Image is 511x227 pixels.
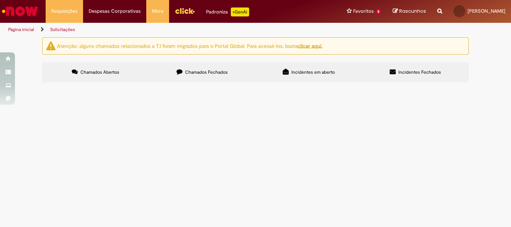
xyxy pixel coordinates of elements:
img: ServiceNow [1,4,39,19]
a: Página inicial [8,27,34,33]
span: Chamados Abertos [80,69,119,75]
a: Solicitações [50,27,75,33]
a: Rascunhos [393,8,426,15]
img: click_logo_yellow_360x200.png [175,5,195,16]
span: Chamados Fechados [185,69,228,75]
span: [PERSON_NAME] [468,8,505,14]
span: Rascunhos [399,7,426,15]
span: Despesas Corporativas [89,7,141,15]
span: More [152,7,163,15]
span: Requisições [51,7,77,15]
span: Favoritos [353,7,374,15]
span: Incidentes em aberto [291,69,335,75]
a: clicar aqui. [297,42,322,49]
ng-bind-html: Atenção: alguns chamados relacionados a T.I foram migrados para o Portal Global. Para acessá-los,... [57,42,322,49]
p: +GenAi [231,7,249,16]
span: 5 [375,9,382,15]
ul: Trilhas de página [6,23,335,37]
span: Incidentes Fechados [398,69,441,75]
div: Padroniza [206,7,249,16]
